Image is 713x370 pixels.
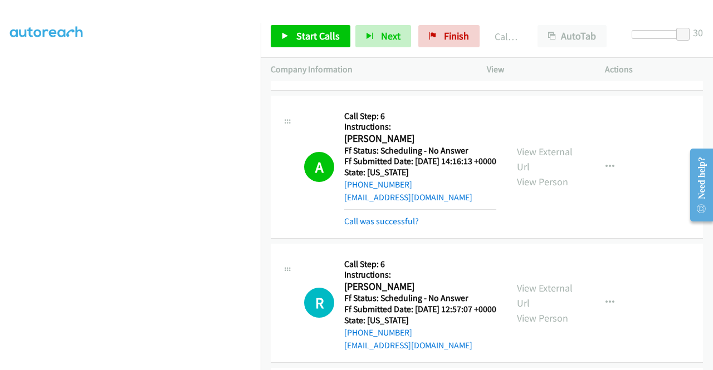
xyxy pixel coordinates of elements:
[344,121,496,132] h5: Instructions:
[304,152,334,182] h1: A
[344,132,493,145] h2: [PERSON_NAME]
[271,25,350,47] a: Start Calls
[344,192,472,203] a: [EMAIL_ADDRESS][DOMAIN_NAME]
[344,179,412,190] a: [PHONE_NUMBER]
[344,304,496,315] h5: Ff Submitted Date: [DATE] 12:57:07 +0000
[344,315,496,326] h5: State: [US_STATE]
[344,111,496,122] h5: Call Step: 6
[538,25,607,47] button: AutoTab
[304,288,334,318] div: The call is yet to be attempted
[344,340,472,351] a: [EMAIL_ADDRESS][DOMAIN_NAME]
[605,63,703,76] p: Actions
[344,156,496,167] h5: Ff Submitted Date: [DATE] 14:16:13 +0000
[344,293,496,304] h5: Ff Status: Scheduling - No Answer
[344,327,412,338] a: [PHONE_NUMBER]
[495,29,517,44] p: Call Completed
[418,25,480,47] a: Finish
[344,145,496,156] h5: Ff Status: Scheduling - No Answer
[381,29,401,42] span: Next
[355,25,411,47] button: Next
[517,312,568,324] a: View Person
[487,63,585,76] p: View
[344,216,419,226] a: Call was successful?
[344,167,496,178] h5: State: [US_STATE]
[296,29,340,42] span: Start Calls
[271,63,467,76] p: Company Information
[693,25,703,40] div: 30
[681,141,713,229] iframe: Resource Center
[344,269,496,280] h5: Instructions:
[344,280,493,293] h2: [PERSON_NAME]
[517,282,573,309] a: View External Url
[517,175,568,188] a: View Person
[444,29,469,42] span: Finish
[304,288,334,318] h1: R
[517,145,573,173] a: View External Url
[344,259,496,270] h5: Call Step: 6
